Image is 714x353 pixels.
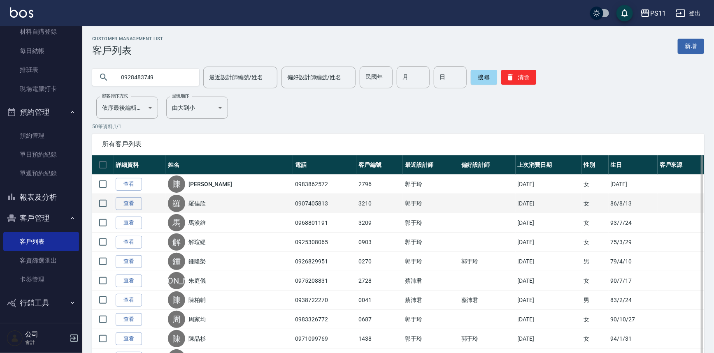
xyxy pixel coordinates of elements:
button: 報表及分析 [3,187,79,208]
label: 呈現順序 [172,93,189,99]
td: 2728 [356,271,403,291]
td: 女 [582,194,609,213]
h2: Customer Management List [92,36,163,42]
a: 單日預約紀錄 [3,145,79,164]
th: 性別 [582,155,609,175]
td: 男 [582,252,609,271]
td: [DATE] [516,271,582,291]
td: [DATE] [516,233,582,252]
input: 搜尋關鍵字 [115,66,193,88]
th: 客戶編號 [356,155,403,175]
a: 客戶列表 [3,232,79,251]
a: 查看 [116,255,142,268]
a: 解瑄緹 [188,238,206,246]
div: 依序最後編輯時間 [96,97,158,119]
td: 0687 [356,310,403,329]
td: 女 [582,329,609,348]
td: 0938722270 [293,291,356,310]
td: 男 [582,291,609,310]
p: 50 筆資料, 1 / 1 [92,123,704,130]
td: [DATE] [516,252,582,271]
td: 2796 [356,175,403,194]
td: [DATE] [516,329,582,348]
label: 顧客排序方式 [102,93,128,99]
a: 周家均 [188,315,206,323]
a: 新增 [678,39,704,54]
td: 0903 [356,233,403,252]
button: 行銷工具 [3,292,79,314]
td: 郭于玲 [403,329,459,348]
td: 郭于玲 [459,252,516,271]
td: 75/3/29 [609,233,658,252]
td: 郭于玲 [403,175,459,194]
td: [DATE] [516,194,582,213]
div: 陳 [168,175,185,193]
td: 0975208831 [293,271,356,291]
td: [DATE] [516,291,582,310]
a: 查看 [116,178,142,191]
td: 0925308065 [293,233,356,252]
th: 客戶來源 [658,155,704,175]
th: 上次消費日期 [516,155,582,175]
td: 1438 [356,329,403,348]
h5: 公司 [25,330,67,339]
td: 0971099769 [293,329,356,348]
div: 羅 [168,195,185,212]
th: 詳細資料 [114,155,166,175]
td: [DATE] [609,175,658,194]
td: 女 [582,213,609,233]
div: PS11 [650,8,666,18]
div: [PERSON_NAME] [168,272,185,289]
button: 登出 [672,6,704,21]
a: 查看 [116,217,142,229]
div: 由大到小 [166,97,228,119]
td: 0907405813 [293,194,356,213]
td: 94/1/31 [609,329,658,348]
td: [DATE] [516,175,582,194]
a: 客資篩選匯出 [3,251,79,270]
td: 0983326772 [293,310,356,329]
td: 3209 [356,213,403,233]
td: 93/7/24 [609,213,658,233]
button: 客戶管理 [3,208,79,229]
a: 查看 [116,275,142,287]
a: 查看 [116,332,142,345]
td: 0983862572 [293,175,356,194]
div: 馬 [168,214,185,231]
a: 預約管理 [3,126,79,145]
td: 郭于玲 [403,252,459,271]
div: 陳 [168,291,185,309]
a: 查看 [116,294,142,307]
img: Person [7,330,23,346]
td: 0041 [356,291,403,310]
a: 現場電腦打卡 [3,79,79,98]
a: 查看 [116,313,142,326]
td: 女 [582,233,609,252]
div: 解 [168,233,185,251]
td: 3210 [356,194,403,213]
td: 郭于玲 [403,213,459,233]
a: 鍾隆榮 [188,257,206,265]
td: 蔡沛君 [459,291,516,310]
a: 單週預約紀錄 [3,164,79,183]
td: 女 [582,175,609,194]
button: 預約管理 [3,102,79,123]
td: [DATE] [516,310,582,329]
div: 周 [168,311,185,328]
button: 搜尋 [471,70,497,85]
th: 姓名 [166,155,293,175]
a: 排班表 [3,60,79,79]
th: 最近設計師 [403,155,459,175]
th: 偏好設計師 [459,155,516,175]
td: 0926829951 [293,252,356,271]
td: 蔡沛君 [403,291,459,310]
h3: 客戶列表 [92,45,163,56]
td: 90/10/27 [609,310,658,329]
button: 清除 [501,70,536,85]
p: 會計 [25,339,67,346]
td: 86/8/13 [609,194,658,213]
a: 陳柏輔 [188,296,206,304]
a: 朱庭儀 [188,277,206,285]
div: 陳 [168,330,185,347]
img: Logo [10,7,33,18]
